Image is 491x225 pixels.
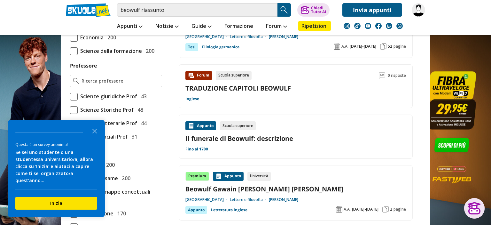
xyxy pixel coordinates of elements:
[279,5,289,15] img: Cerca appunti, riassunti o versioni
[15,197,97,210] button: Inizia
[216,71,252,80] div: Scuola superiore
[70,62,97,69] label: Professore
[380,43,386,50] img: Pagine
[388,71,406,80] span: 0 risposte
[185,96,199,101] a: Inglese
[88,124,101,137] button: Close the survey
[185,185,406,193] a: Beowulf Gawain [PERSON_NAME] [PERSON_NAME]
[386,23,392,29] img: twitch
[350,44,376,49] span: [DATE]-[DATE]
[129,133,137,141] span: 31
[185,147,208,152] a: Fino al 1700
[382,206,389,213] img: Pagine
[104,161,115,169] span: 200
[154,21,180,32] a: Notizie
[334,43,340,50] img: Anno accademico
[396,23,403,29] img: WhatsApp
[390,207,392,212] span: 2
[188,72,194,79] img: Forum contenuto
[117,3,277,17] input: Cerca appunti, riassunti o versioni
[185,84,291,92] a: TRADUZIONE CAPITOLI BEOWULF
[342,3,402,17] a: Invia appunti
[230,197,269,202] a: Lettere e filosofia
[185,34,230,39] a: [GEOGRAPHIC_DATA]
[202,43,239,51] a: Filologia germanica
[213,172,244,181] div: Appunto
[105,33,116,42] span: 200
[352,207,378,212] span: [DATE]-[DATE]
[185,121,216,130] div: Appunto
[341,44,348,49] span: A.A.
[78,119,137,127] span: Scienze letterarie Prof
[8,120,105,217] div: Survey
[15,149,97,184] div: Se sei uno studente o una studentessa universitario/a, allora clicca su 'Inizia' e aiutaci a capi...
[190,21,213,32] a: Guide
[143,47,154,55] span: 200
[78,92,137,100] span: Scienze giuridiche Prof
[78,33,104,42] span: Economia
[115,209,126,218] span: 170
[78,188,150,196] span: Schemi e mappe concettuali
[336,206,342,213] img: Anno accademico
[412,3,425,17] img: clobook
[215,173,222,180] img: Appunti contenuto
[247,172,271,181] div: Università
[185,172,209,181] div: Premium
[73,78,79,84] img: Ricerca professore
[379,72,385,79] img: Commenti lettura
[269,197,298,202] a: [PERSON_NAME]
[78,106,134,114] span: Scienze Storiche Prof
[344,23,350,29] img: instagram
[185,206,207,214] div: Appunto
[311,6,326,14] div: Chiedi Tutor AI
[264,21,289,32] a: Forum
[138,92,147,100] span: 43
[375,23,382,29] img: facebook
[115,21,144,32] a: Appunti
[277,3,291,17] button: Search Button
[365,23,371,29] img: youtube
[297,3,330,17] button: ChiediTutor AI
[185,71,212,80] div: Forum
[388,44,392,49] span: 52
[344,207,351,212] span: A.A.
[82,78,159,84] input: Ricerca professore
[394,44,406,49] span: pagine
[185,197,230,202] a: [GEOGRAPHIC_DATA]
[298,21,331,31] a: Ripetizioni
[188,123,194,129] img: Appunti contenuto
[78,47,142,55] span: Scienze della formazione
[211,206,247,214] a: Letteratura inglese
[185,43,198,51] div: Tesi
[394,207,406,212] span: pagine
[354,23,361,29] img: tiktok
[269,34,298,39] a: [PERSON_NAME]
[223,21,255,32] a: Formazione
[220,121,256,130] div: Scuola superiore
[230,34,269,39] a: Lettere e filosofia
[185,134,406,143] a: Il funerale di Beowulf: descrizione
[135,106,143,114] span: 48
[119,174,130,182] span: 200
[138,119,147,127] span: 44
[15,141,97,148] div: Questa è un survey anonima!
